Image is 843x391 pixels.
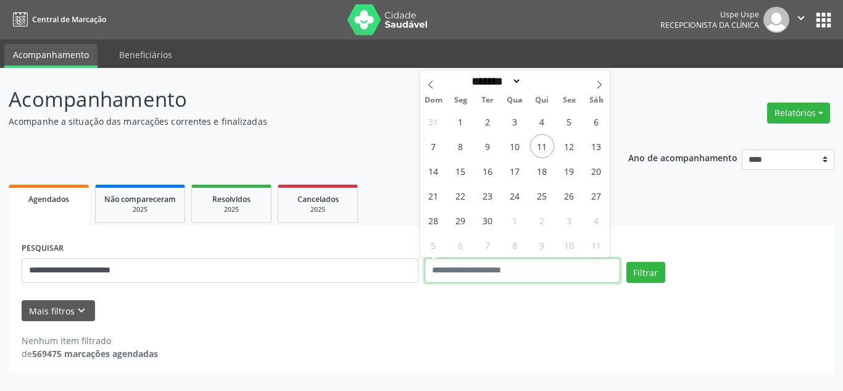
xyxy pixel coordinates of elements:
span: Dom [420,96,447,104]
span: Setembro 27, 2025 [584,183,608,208]
label: PESQUISAR [22,239,64,258]
span: Setembro 6, 2025 [584,109,608,133]
span: Setembro 17, 2025 [503,159,527,183]
span: Não compareceram [104,194,176,204]
span: Setembro 16, 2025 [476,159,500,183]
div: 2025 [201,205,262,214]
button: apps [813,9,834,31]
i: keyboard_arrow_down [75,304,88,317]
span: Seg [447,96,474,104]
button: Filtrar [626,262,665,283]
span: Outubro 2, 2025 [530,208,554,232]
span: Setembro 24, 2025 [503,183,527,208]
div: 2025 [104,205,176,214]
i:  [794,11,808,25]
span: Recepcionista da clínica [660,20,759,30]
span: Outubro 3, 2025 [557,208,581,232]
span: Resolvidos [212,194,251,204]
span: Setembro 4, 2025 [530,109,554,133]
div: 2025 [287,205,349,214]
span: Setembro 12, 2025 [557,134,581,158]
p: Ano de acompanhamento [628,149,737,165]
span: Setembro 9, 2025 [476,134,500,158]
span: Sáb [583,96,610,104]
span: Setembro 15, 2025 [449,159,473,183]
span: Setembro 10, 2025 [503,134,527,158]
button: Mais filtroskeyboard_arrow_down [22,300,95,322]
span: Outubro 11, 2025 [584,233,608,257]
span: Outubro 1, 2025 [503,208,527,232]
span: Setembro 25, 2025 [530,183,554,208]
span: Setembro 21, 2025 [421,183,446,208]
a: Acompanhamento [4,44,98,68]
span: Setembro 8, 2025 [449,134,473,158]
span: Sex [555,96,583,104]
span: Agendados [28,194,69,204]
a: Central de Marcação [9,9,106,30]
span: Setembro 3, 2025 [503,109,527,133]
div: de [22,347,158,360]
input: Year [521,75,562,88]
span: Outubro 9, 2025 [530,233,554,257]
span: Outubro 10, 2025 [557,233,581,257]
span: Outubro 4, 2025 [584,208,608,232]
span: Setembro 22, 2025 [449,183,473,208]
p: Acompanhamento [9,84,587,115]
span: Setembro 29, 2025 [449,208,473,232]
span: Setembro 14, 2025 [421,159,446,183]
span: Setembro 7, 2025 [421,134,446,158]
div: Nenhum item filtrado [22,334,158,347]
div: Uspe Uspe [660,9,759,20]
span: Outubro 6, 2025 [449,233,473,257]
span: Setembro 11, 2025 [530,134,554,158]
strong: 569475 marcações agendadas [32,348,158,359]
img: img [763,7,789,33]
span: Qui [528,96,555,104]
a: Beneficiários [110,44,181,65]
span: Agosto 31, 2025 [421,109,446,133]
p: Acompanhe a situação das marcações correntes e finalizadas [9,115,587,128]
span: Qua [501,96,528,104]
span: Setembro 23, 2025 [476,183,500,208]
span: Outubro 8, 2025 [503,233,527,257]
span: Setembro 28, 2025 [421,208,446,232]
span: Setembro 20, 2025 [584,159,608,183]
span: Outubro 5, 2025 [421,233,446,257]
span: Setembro 5, 2025 [557,109,581,133]
span: Central de Marcação [32,14,106,25]
button: Relatórios [767,103,830,124]
span: Cancelados [297,194,339,204]
select: Month [468,75,522,88]
span: Setembro 30, 2025 [476,208,500,232]
button:  [789,7,813,33]
span: Setembro 13, 2025 [584,134,608,158]
span: Setembro 18, 2025 [530,159,554,183]
span: Setembro 2, 2025 [476,109,500,133]
span: Setembro 26, 2025 [557,183,581,208]
span: Outubro 7, 2025 [476,233,500,257]
span: Setembro 1, 2025 [449,109,473,133]
span: Setembro 19, 2025 [557,159,581,183]
span: Ter [474,96,501,104]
